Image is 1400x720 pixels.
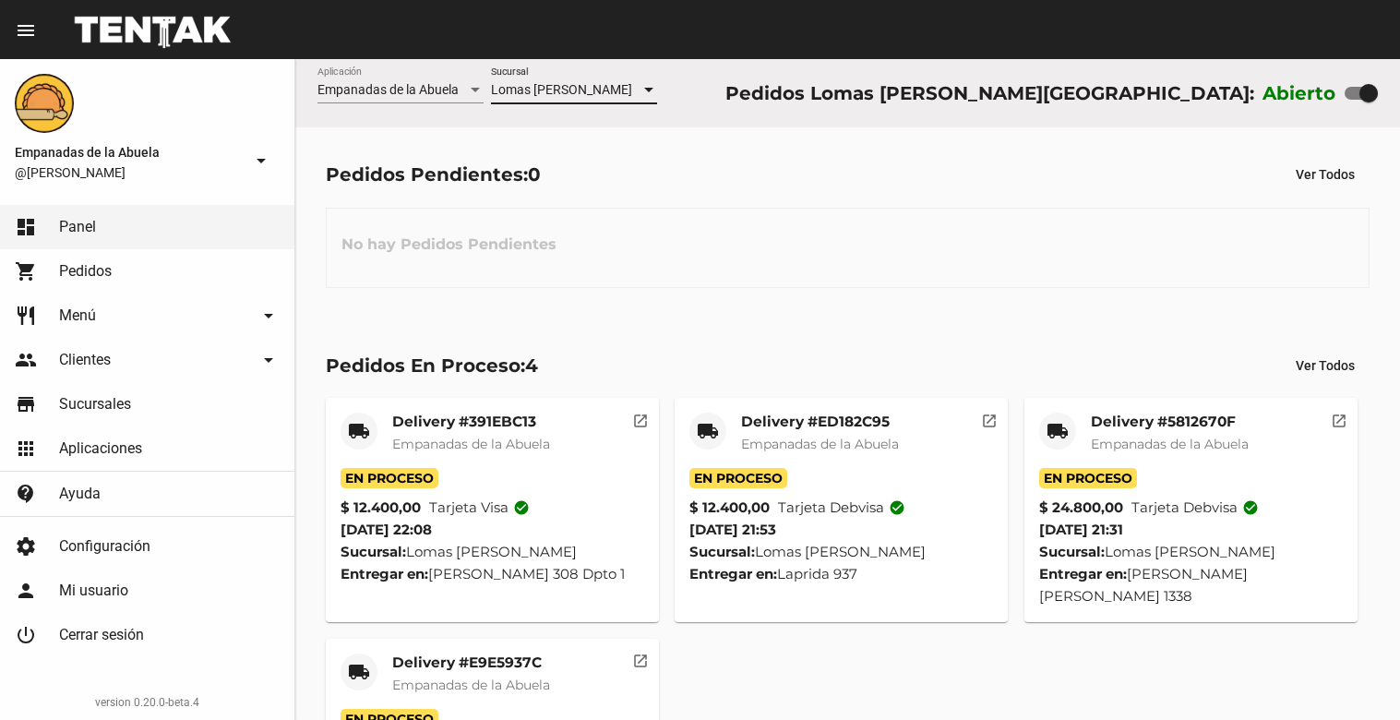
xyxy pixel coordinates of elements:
[250,150,272,172] mat-icon: arrow_drop_down
[59,351,111,369] span: Clientes
[257,349,280,371] mat-icon: arrow_drop_down
[348,420,370,442] mat-icon: local_shipping
[59,439,142,458] span: Aplicaciones
[59,395,131,414] span: Sucursales
[525,354,538,377] span: 4
[689,468,787,488] span: En Proceso
[392,677,550,693] span: Empanadas de la Abuela
[15,305,37,327] mat-icon: restaurant
[15,693,280,712] div: version 0.20.0-beta.4
[341,565,428,582] strong: Entregar en:
[632,650,649,666] mat-icon: open_in_new
[317,82,459,97] span: Empanadas de la Abuela
[697,420,719,442] mat-icon: local_shipping
[59,218,96,236] span: Panel
[59,262,112,281] span: Pedidos
[741,413,899,431] mat-card-title: Delivery #ED182C95
[326,351,538,380] div: Pedidos En Proceso:
[725,78,1254,108] div: Pedidos Lomas [PERSON_NAME][GEOGRAPHIC_DATA]:
[1322,646,1382,702] iframe: chat widget
[15,624,37,646] mat-icon: power_settings_new
[392,654,550,672] mat-card-title: Delivery #E9E5937C
[15,535,37,558] mat-icon: settings
[15,438,37,460] mat-icon: apps
[1281,349,1370,382] button: Ver Todos
[981,410,998,426] mat-icon: open_in_new
[327,217,571,272] h3: No hay Pedidos Pendientes
[341,521,432,538] span: [DATE] 22:08
[528,163,541,186] span: 0
[1091,436,1249,452] span: Empanadas de la Abuela
[689,521,776,538] span: [DATE] 21:53
[1281,158,1370,191] button: Ver Todos
[741,436,899,452] span: Empanadas de la Abuela
[1039,521,1123,538] span: [DATE] 21:31
[15,74,74,133] img: f0136945-ed32-4f7c-91e3-a375bc4bb2c5.png
[348,661,370,683] mat-icon: local_shipping
[632,410,649,426] mat-icon: open_in_new
[257,305,280,327] mat-icon: arrow_drop_down
[341,497,421,519] strong: $ 12.400,00
[59,306,96,325] span: Menú
[1039,543,1105,560] strong: Sucursal:
[15,260,37,282] mat-icon: shopping_cart
[689,541,993,563] div: Lomas [PERSON_NAME]
[1039,497,1123,519] strong: $ 24.800,00
[689,497,770,519] strong: $ 12.400,00
[491,82,632,97] span: Lomas [PERSON_NAME]
[15,216,37,238] mat-icon: dashboard
[392,413,550,431] mat-card-title: Delivery #391EBC13
[1039,541,1343,563] div: Lomas [PERSON_NAME]
[1262,78,1336,108] label: Abierto
[1296,358,1355,373] span: Ver Todos
[15,349,37,371] mat-icon: people
[1242,499,1259,516] mat-icon: check_circle
[15,483,37,505] mat-icon: contact_support
[59,582,128,600] span: Mi usuario
[1091,413,1249,431] mat-card-title: Delivery #5812670F
[341,541,644,563] div: Lomas [PERSON_NAME]
[15,393,37,415] mat-icon: store
[1296,167,1355,182] span: Ver Todos
[341,563,644,585] div: [PERSON_NAME] 308 Dpto 1
[1039,468,1137,488] span: En Proceso
[1131,497,1259,519] span: Tarjeta debvisa
[59,626,144,644] span: Cerrar sesión
[778,497,905,519] span: Tarjeta debvisa
[1039,563,1343,607] div: [PERSON_NAME] [PERSON_NAME] 1338
[429,497,530,519] span: Tarjeta visa
[341,543,406,560] strong: Sucursal:
[1039,565,1127,582] strong: Entregar en:
[689,563,993,585] div: Laprida 937
[513,499,530,516] mat-icon: check_circle
[15,19,37,42] mat-icon: menu
[15,580,37,602] mat-icon: person
[1047,420,1069,442] mat-icon: local_shipping
[15,163,243,182] span: @[PERSON_NAME]
[392,436,550,452] span: Empanadas de la Abuela
[59,485,101,503] span: Ayuda
[59,537,150,556] span: Configuración
[689,543,755,560] strong: Sucursal:
[1331,410,1347,426] mat-icon: open_in_new
[341,468,438,488] span: En Proceso
[689,565,777,582] strong: Entregar en:
[15,141,243,163] span: Empanadas de la Abuela
[889,499,905,516] mat-icon: check_circle
[326,160,541,189] div: Pedidos Pendientes:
